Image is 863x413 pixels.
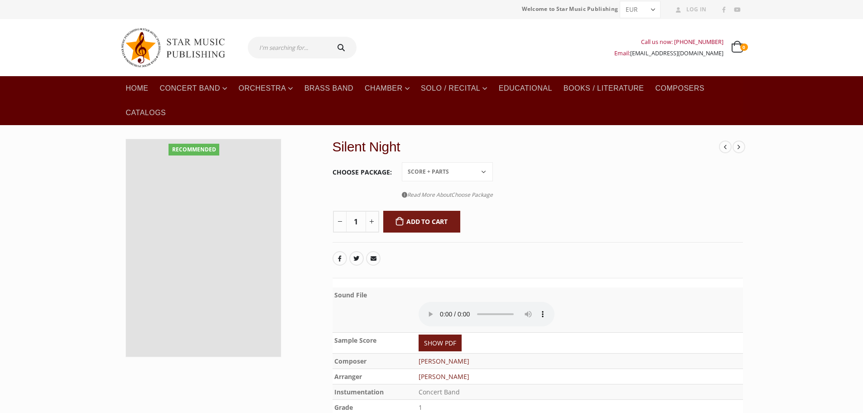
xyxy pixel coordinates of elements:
th: Sample Score [333,332,417,353]
a: SHOW PDF [419,335,462,351]
button: Search [328,37,357,58]
button: - [333,211,347,233]
b: Composer [334,357,366,365]
a: Read More AboutChoose Package [402,189,493,200]
a: Composers [650,76,710,101]
a: Orchestra [233,76,298,101]
a: Educational [493,76,558,101]
a: Email [366,251,381,266]
a: Solo / Recital [415,76,493,101]
a: Youtube [731,4,743,16]
div: Email: [614,48,723,59]
b: Instumentation [334,388,384,396]
button: Add to cart [383,211,461,233]
a: Home [121,76,154,101]
label: Choose Package [333,163,392,182]
a: Facebook [333,251,347,266]
a: [PERSON_NAME] [419,372,469,381]
h2: Silent Night [333,139,719,155]
input: Product quantity [346,211,366,233]
input: I'm searching for... [248,37,328,58]
a: Brass Band [299,76,359,101]
span: Welcome to Star Music Publishing [522,2,618,16]
span: 0 [740,44,747,51]
b: Arranger [334,372,362,381]
a: Chamber [359,76,415,101]
a: [EMAIL_ADDRESS][DOMAIN_NAME] [630,49,723,57]
td: Concert Band [417,384,742,399]
a: Facebook [718,4,730,16]
a: [PERSON_NAME] [419,357,469,365]
a: Log In [672,4,707,15]
b: Grade [334,403,353,412]
div: Call us now: [PHONE_NUMBER] [614,36,723,48]
img: SMP-10-0012 3D [126,139,281,357]
button: + [366,211,379,233]
div: Recommended [169,144,219,155]
a: Catalogs [121,101,172,125]
b: Sound File [334,291,367,299]
span: Choose Package [451,191,493,199]
a: Books / Literature [558,76,650,101]
a: Twitter [349,251,364,266]
img: Star Music Publishing [121,24,234,72]
a: Concert Band [154,76,233,101]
